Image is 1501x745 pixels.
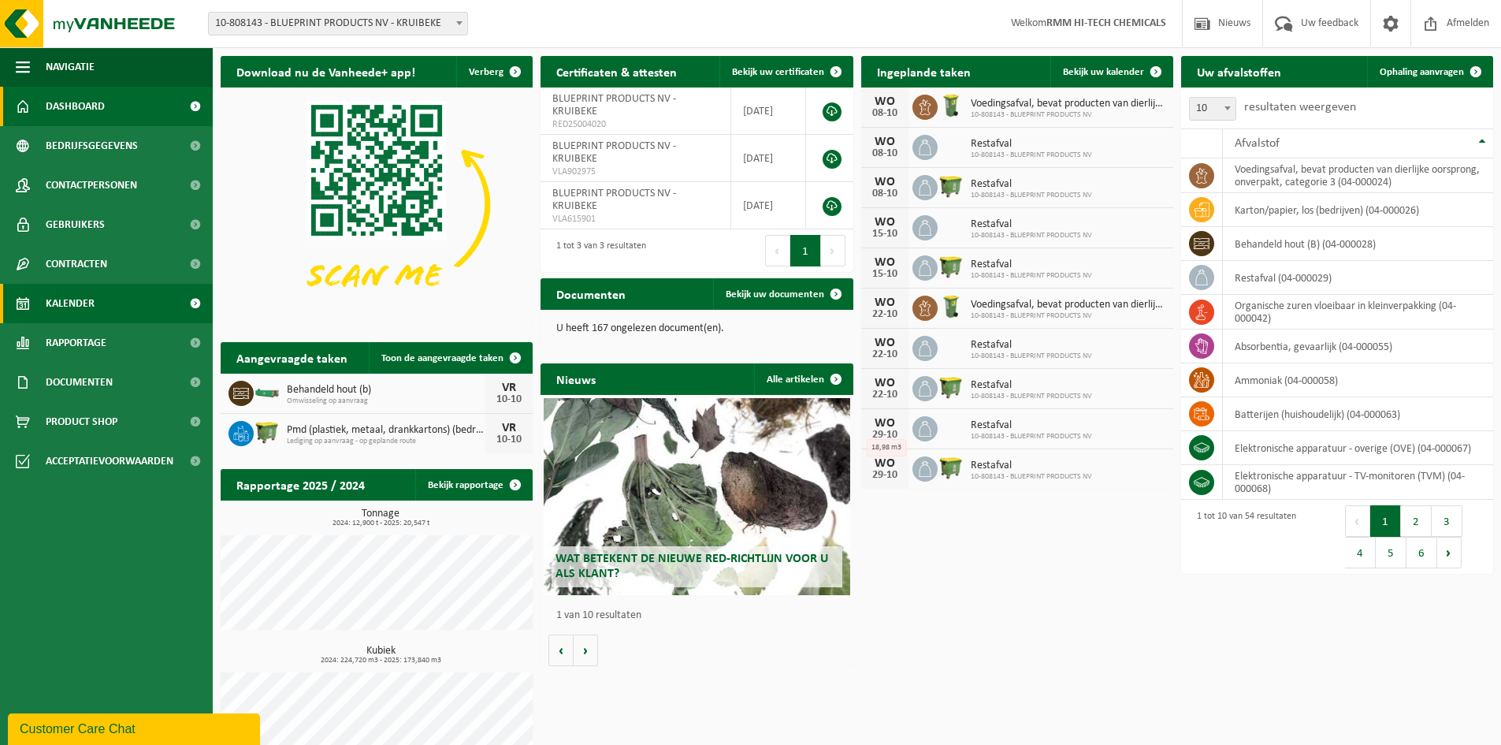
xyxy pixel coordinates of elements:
[552,166,719,178] span: VLA902975
[1181,56,1297,87] h2: Uw afvalstoffen
[790,235,821,266] button: 1
[938,293,964,320] img: WB-0140-HPE-GN-50
[456,56,531,88] button: Verberg
[869,309,901,320] div: 22-10
[869,470,901,481] div: 29-10
[1190,98,1235,120] span: 10
[765,235,790,266] button: Previous
[544,398,849,595] a: Wat betekent de nieuwe RED-richtlijn voor u als klant?
[869,377,901,389] div: WO
[1223,363,1493,397] td: ammoniak (04-000058)
[221,342,363,373] h2: Aangevraagde taken
[971,339,1092,352] span: Restafval
[381,353,503,363] span: Toon de aangevraagde taken
[821,235,845,266] button: Next
[726,289,824,300] span: Bekijk uw documenten
[1223,465,1493,500] td: elektronische apparatuur - TV-monitoren (TVM) (04-000068)
[46,402,117,441] span: Product Shop
[971,259,1092,271] span: Restafval
[1050,56,1172,88] a: Bekijk uw kalender
[552,118,719,131] span: RED25004020
[46,323,106,363] span: Rapportage
[552,93,676,117] span: BLUEPRINT PRODUCTS NV - KRUIBEKE
[1223,261,1493,295] td: restafval (04-000029)
[493,434,525,445] div: 10-10
[208,12,468,35] span: 10-808143 - BLUEPRINT PRODUCTS NV - KRUIBEKE
[869,417,901,430] div: WO
[971,460,1092,472] span: Restafval
[1223,193,1493,227] td: karton/papier, los (bedrijven) (04-000026)
[228,657,533,665] span: 2024: 224,720 m3 - 2025: 173,840 m3
[754,363,852,395] a: Alle artikelen
[1223,227,1493,261] td: behandeld hout (B) (04-000028)
[971,379,1092,392] span: Restafval
[971,178,1092,191] span: Restafval
[46,47,95,87] span: Navigatie
[556,323,837,334] p: U heeft 167 ongelezen document(en).
[869,349,901,360] div: 22-10
[1189,97,1236,121] span: 10
[971,432,1092,441] span: 10-808143 - BLUEPRINT PRODUCTS NV
[1367,56,1492,88] a: Ophaling aanvragen
[971,110,1165,120] span: 10-808143 - BLUEPRINT PRODUCTS NV
[1046,17,1166,29] strong: RMM HI-TECH CHEMICALS
[869,430,901,441] div: 29-10
[46,166,137,205] span: Contactpersonen
[731,135,806,182] td: [DATE]
[1345,537,1376,568] button: 4
[861,56,986,87] h2: Ingeplande taken
[541,278,641,309] h2: Documenten
[46,244,107,284] span: Contracten
[869,176,901,188] div: WO
[1063,67,1144,77] span: Bekijk uw kalender
[1223,158,1493,193] td: voedingsafval, bevat producten van dierlijke oorsprong, onverpakt, categorie 3 (04-000024)
[228,508,533,527] h3: Tonnage
[938,253,964,280] img: WB-1100-HPE-GN-50
[971,419,1092,432] span: Restafval
[287,397,485,406] span: Omwisseling op aanvraag
[493,382,525,394] div: VR
[46,87,105,126] span: Dashboard
[869,216,901,229] div: WO
[869,108,901,119] div: 08-10
[731,88,806,135] td: [DATE]
[493,422,525,434] div: VR
[869,337,901,349] div: WO
[971,299,1165,311] span: Voedingsafval, bevat producten van dierlijke oorsprong, onverpakt, categorie 3
[869,389,901,400] div: 22-10
[46,363,113,402] span: Documenten
[548,635,574,666] button: Vorige
[869,229,901,240] div: 15-10
[287,437,485,446] span: Lediging op aanvraag - op geplande route
[221,88,533,322] img: Download de VHEPlus App
[46,441,173,481] span: Acceptatievoorwaarden
[287,384,485,397] span: Behandeld hout (b)
[1376,537,1406,568] button: 5
[1345,505,1370,537] button: Previous
[1380,67,1464,77] span: Ophaling aanvragen
[369,342,531,374] a: Toon de aangevraagde taken
[971,352,1092,361] span: 10-808143 - BLUEPRINT PRODUCTS NV
[869,457,901,470] div: WO
[46,126,138,166] span: Bedrijfsgegevens
[287,424,485,437] span: Pmd (plastiek, metaal, drankkartons) (bedrijven)
[1223,295,1493,330] td: organische zuren vloeibaar in kleinverpakking (04-000042)
[1244,101,1356,114] label: resultaten weergeven
[869,136,901,148] div: WO
[1223,431,1493,465] td: elektronische apparatuur - overige (OVE) (04-000067)
[574,635,598,666] button: Volgende
[971,392,1092,401] span: 10-808143 - BLUEPRINT PRODUCTS NV
[221,56,431,87] h2: Download nu de Vanheede+ app!
[228,520,533,527] span: 2024: 12,900 t - 2025: 20,547 t
[971,191,1092,200] span: 10-808143 - BLUEPRINT PRODUCTS NV
[1432,505,1462,537] button: 3
[552,213,719,225] span: VLA615901
[719,56,852,88] a: Bekijk uw certificaten
[971,472,1092,482] span: 10-808143 - BLUEPRINT PRODUCTS NV
[1223,397,1493,431] td: batterijen (huishoudelijk) (04-000063)
[938,454,964,481] img: WB-1100-HPE-GN-50
[1401,505,1432,537] button: 2
[254,419,281,445] img: WB-1100-HPE-GN-50
[552,188,676,212] span: BLUEPRINT PRODUCTS NV - KRUIBEKE
[971,218,1092,231] span: Restafval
